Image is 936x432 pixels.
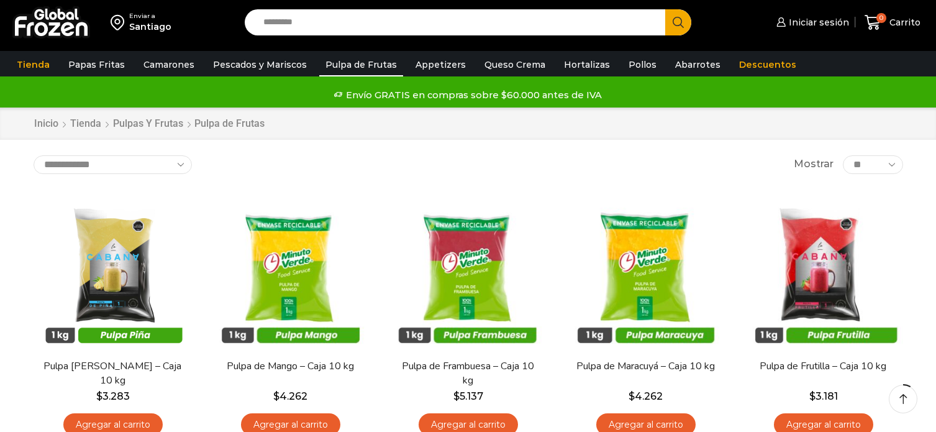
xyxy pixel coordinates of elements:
a: Iniciar sesión [773,10,849,35]
span: $ [273,390,279,402]
span: $ [453,390,460,402]
span: Carrito [886,16,920,29]
a: Pescados y Mariscos [207,53,313,76]
a: Pulpa de Frutilla – Caja 10 kg [752,359,894,374]
bdi: 5.137 [453,390,483,402]
span: Vista Rápida [757,319,890,341]
a: Pulpa [PERSON_NAME] – Caja 10 kg [41,359,184,388]
bdi: 3.181 [809,390,838,402]
span: Vista Rápida [401,319,535,341]
a: Queso Crema [478,53,552,76]
a: Descuentos [733,53,802,76]
a: Abarrotes [669,53,727,76]
button: Search button [665,9,691,35]
span: $ [96,390,102,402]
bdi: 4.262 [629,390,663,402]
span: 0 [876,13,886,23]
a: Appetizers [409,53,472,76]
img: address-field-icon.svg [111,12,129,33]
div: Santiago [129,21,171,33]
select: Pedido de la tienda [34,155,192,174]
bdi: 3.283 [96,390,130,402]
nav: Breadcrumb [34,117,265,131]
a: Pulpa de Frambuesa – Caja 10 kg [396,359,539,388]
a: Papas Fritas [62,53,131,76]
bdi: 4.262 [273,390,307,402]
a: Tienda [70,117,102,131]
span: Vista Rápida [224,319,357,341]
a: Inicio [34,117,59,131]
a: 0 Carrito [861,8,924,37]
span: Iniciar sesión [786,16,849,29]
span: Vista Rápida [579,319,712,341]
div: Enviar a [129,12,171,21]
a: Tienda [11,53,56,76]
a: Pulpa de Frutas [319,53,403,76]
a: Pulpa de Mango – Caja 10 kg [219,359,361,374]
a: Hortalizas [558,53,616,76]
span: Vista Rápida [46,319,179,341]
span: $ [629,390,635,402]
span: Mostrar [794,157,834,172]
a: Pollos [622,53,663,76]
span: $ [809,390,816,402]
a: Camarones [137,53,201,76]
h1: Pulpa de Frutas [194,117,265,129]
a: Pulpas y Frutas [112,117,184,131]
a: Pulpa de Maracuyá – Caja 10 kg [574,359,717,374]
